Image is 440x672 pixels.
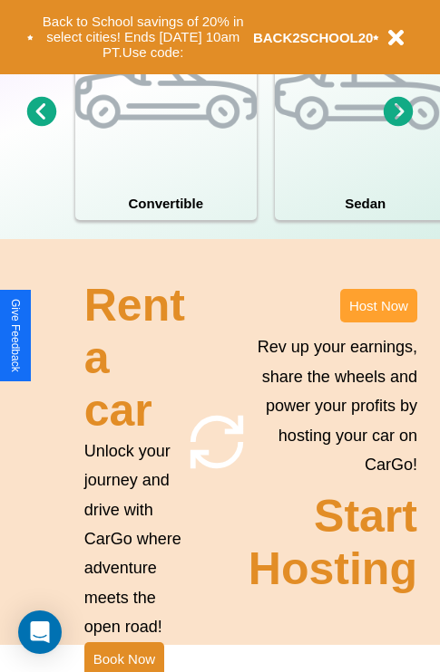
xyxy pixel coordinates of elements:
h2: Start Hosting [249,490,417,595]
div: Give Feedback [9,299,22,372]
p: Rev up your earnings, share the wheels and power your profits by hosting your car on CarGo! [249,332,417,479]
button: Back to School savings of 20% in select cities! Ends [DATE] 10am PT.Use code: [34,9,253,65]
div: Open Intercom Messenger [18,610,62,654]
b: BACK2SCHOOL20 [253,30,374,45]
p: Unlock your journey and drive with CarGo where adventure meets the open road! [84,437,185,642]
h2: Rent a car [84,279,185,437]
button: Host Now [340,289,417,322]
h4: Convertible [75,187,257,220]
